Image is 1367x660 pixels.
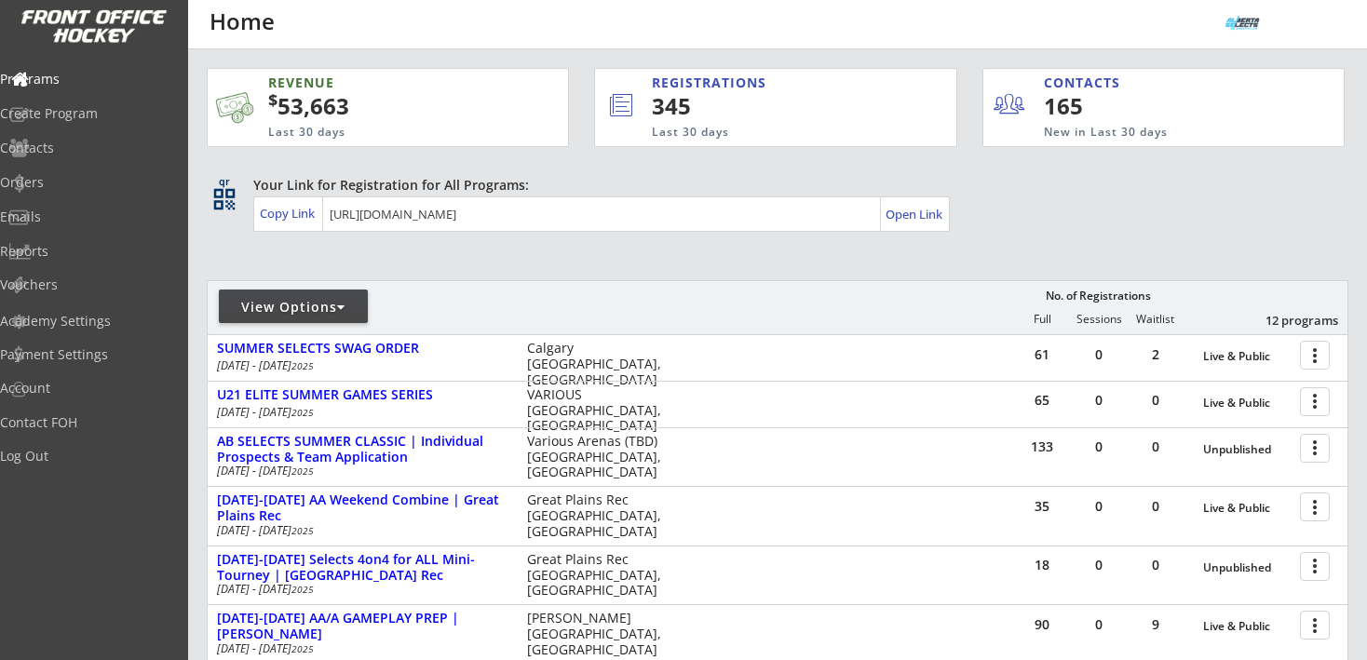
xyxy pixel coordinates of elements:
div: [DATE] - [DATE] [217,584,502,595]
button: more_vert [1300,387,1330,416]
div: Full [1014,313,1070,326]
div: 0 [1071,348,1127,361]
div: 2 [1128,348,1184,361]
sup: $ [268,88,277,111]
div: [DATE] - [DATE] [217,525,502,536]
div: 0 [1128,394,1184,407]
div: 0 [1128,440,1184,453]
div: 65 [1014,394,1070,407]
div: No. of Registrations [1040,290,1156,303]
div: Copy Link [260,205,318,222]
a: Open Link [886,201,944,227]
div: REVENUE [268,74,481,92]
div: 0 [1071,618,1127,631]
div: [DATE] - [DATE] [217,643,502,654]
div: 133 [1014,440,1070,453]
div: Waitlist [1127,313,1183,326]
div: Sessions [1071,313,1127,326]
div: 53,663 [268,90,509,122]
div: 35 [1014,500,1070,513]
div: VARIOUS [GEOGRAPHIC_DATA], [GEOGRAPHIC_DATA] [527,387,673,434]
em: 2025 [291,406,314,419]
div: Great Plains Rec [GEOGRAPHIC_DATA], [GEOGRAPHIC_DATA] [527,552,673,599]
div: 12 programs [1241,312,1338,329]
button: more_vert [1300,341,1330,370]
div: 165 [1044,90,1158,122]
div: 18 [1014,559,1070,572]
div: Great Plains Rec [GEOGRAPHIC_DATA], [GEOGRAPHIC_DATA] [527,492,673,539]
div: REGISTRATIONS [652,74,872,92]
div: 0 [1128,500,1184,513]
em: 2025 [291,465,314,478]
div: Various Arenas (TBD) [GEOGRAPHIC_DATA], [GEOGRAPHIC_DATA] [527,434,673,480]
div: Live & Public [1203,620,1291,633]
div: 0 [1071,394,1127,407]
div: Calgary [GEOGRAPHIC_DATA], [GEOGRAPHIC_DATA] [527,341,673,387]
div: 345 [652,90,893,122]
div: View Options [219,298,368,317]
em: 2025 [291,642,314,655]
div: Last 30 days [268,125,481,141]
div: 0 [1071,500,1127,513]
div: Live & Public [1203,397,1291,410]
div: [PERSON_NAME] [GEOGRAPHIC_DATA], [GEOGRAPHIC_DATA] [527,611,673,657]
div: AB SELECTS SUMMER CLASSIC | Individual Prospects & Team Application [217,434,508,465]
div: Live & Public [1203,502,1291,515]
div: 61 [1014,348,1070,361]
div: Last 30 days [652,125,879,141]
em: 2025 [291,524,314,537]
div: 0 [1071,440,1127,453]
button: qr_code [210,185,238,213]
div: Unpublished [1203,561,1291,574]
div: 0 [1071,559,1127,572]
div: 9 [1128,618,1184,631]
div: 90 [1014,618,1070,631]
em: 2025 [291,583,314,596]
div: CONTACTS [1044,74,1129,92]
button: more_vert [1300,611,1330,640]
div: [DATE]-[DATE] AA/A GAMEPLAY PREP | [PERSON_NAME] [217,611,508,642]
div: [DATE] - [DATE] [217,360,502,371]
div: [DATE] - [DATE] [217,407,502,418]
div: Unpublished [1203,443,1291,456]
div: U21 ELITE SUMMER GAMES SERIES [217,387,508,403]
div: New in Last 30 days [1044,125,1257,141]
div: 0 [1128,559,1184,572]
button: more_vert [1300,492,1330,521]
div: [DATE]-[DATE] AA Weekend Combine | Great Plains Rec [217,492,508,524]
div: qr [212,176,235,188]
em: 2025 [291,359,314,372]
div: Live & Public [1203,350,1291,363]
div: SUMMER SELECTS SWAG ORDER [217,341,508,357]
div: [DATE]-[DATE] Selects 4on4 for ALL Mini-Tourney | [GEOGRAPHIC_DATA] Rec [217,552,508,584]
button: more_vert [1300,434,1330,463]
div: Your Link for Registration for All Programs: [253,176,1291,195]
div: [DATE] - [DATE] [217,465,502,477]
div: Open Link [886,207,944,222]
button: more_vert [1300,552,1330,581]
